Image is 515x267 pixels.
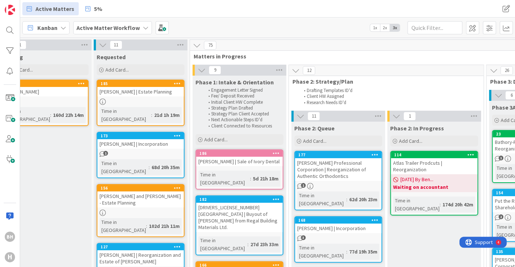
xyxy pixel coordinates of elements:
[101,244,184,249] div: 127
[97,53,126,61] span: Requested
[295,217,381,233] div: 168[PERSON_NAME] | Incorporation
[292,78,474,85] span: Phase 2: Strategy/Plan
[499,156,503,160] span: 1
[500,66,513,75] span: 26
[195,79,274,86] span: Phase 1: Intake & Orientation
[295,224,381,233] div: [PERSON_NAME] | Incorporation
[1,80,88,96] div: 128[PERSON_NAME]
[390,151,478,215] a: 114Atlas Trailer Prodcuts | Reorganization[DATE] By Ben...Waiting on accountantTime in [GEOGRAPHI...
[15,1,33,10] span: Support
[103,151,108,156] span: 1
[204,99,282,105] li: Initial Client HW Complete
[204,105,282,111] li: Strategy Plan Drafted
[4,107,50,123] div: Time in [GEOGRAPHIC_DATA]
[38,3,40,9] div: 4
[441,201,475,209] div: 174d 20h 42m
[380,24,390,31] span: 2x
[393,183,475,191] b: Waiting on accountant
[195,195,283,255] a: 182[DRIVERS_LICENSE_NUMBER] [GEOGRAPHIC_DATA] | Buyout of [PERSON_NAME] from Regal Building Mater...
[146,222,147,230] span: :
[1,80,88,87] div: 128
[298,218,381,223] div: 168
[147,222,182,230] div: 102d 21h 11m
[10,66,33,73] span: Add Card...
[247,240,249,248] span: :
[204,111,282,117] li: Strategy Plan Client Accepted
[204,123,282,129] li: Client Connected to Resources
[51,111,86,119] div: 160d 22h 14m
[204,93,282,99] li: Fee/ Deposit Received
[97,133,184,139] div: 173
[198,236,247,252] div: Time in [GEOGRAPHIC_DATA]
[196,157,283,166] div: [PERSON_NAME] | Sale of Ivory Dental
[97,244,184,266] div: 127[PERSON_NAME] | Reorganization and Estate of [PERSON_NAME]
[5,81,88,86] div: 128
[101,133,184,138] div: 173
[394,152,477,157] div: 114
[150,163,182,171] div: 68d 20h 35m
[97,80,184,87] div: 185
[14,41,26,49] span: 1
[97,191,184,207] div: [PERSON_NAME] and [PERSON_NAME] - Estate Planning
[196,196,283,232] div: 182[DRIVERS_LICENSE_NUMBER] [GEOGRAPHIC_DATA] | Buyout of [PERSON_NAME] from Regal Building Mater...
[81,2,107,15] a: 5%
[100,159,149,175] div: Time in [GEOGRAPHIC_DATA]
[370,24,380,31] span: 1x
[5,252,15,262] div: H
[97,80,184,96] div: 185[PERSON_NAME] | Estate Planning
[97,184,184,237] a: 156[PERSON_NAME] and [PERSON_NAME] - Estate PlanningTime in [GEOGRAPHIC_DATA]:102d 21h 11m
[151,111,152,119] span: :
[149,163,150,171] span: :
[196,150,283,157] div: 186
[347,248,379,256] div: 77d 19h 35m
[295,217,381,224] div: 168
[97,244,184,250] div: 127
[209,66,221,75] span: 9
[297,191,346,207] div: Time in [GEOGRAPHIC_DATA]
[295,152,381,181] div: 177[PERSON_NAME] Professional Corporation | Reorganization of Authentic Orthodontics
[22,2,79,15] a: Active Matters
[100,218,146,234] div: Time in [GEOGRAPHIC_DATA]
[97,185,184,191] div: 156
[391,152,477,158] div: 114
[100,107,151,123] div: Time in [GEOGRAPHIC_DATA]
[301,235,306,240] span: 3
[196,196,283,203] div: 182
[36,4,74,13] span: Active Matters
[303,66,315,75] span: 12
[97,250,184,266] div: [PERSON_NAME] | Reorganization and Estate of [PERSON_NAME]
[346,248,347,256] span: :
[152,111,182,119] div: 21d 1h 19m
[94,4,102,13] span: 5%
[295,152,381,158] div: 177
[294,151,382,210] a: 177[PERSON_NAME] Professional Corporation | Reorganization of Authentic OrthodonticsTime in [GEOG...
[295,158,381,181] div: [PERSON_NAME] Professional Corporation | Reorganization of Authentic Orthodontics
[300,88,476,94] li: Drafting Templates ID'd
[97,132,184,178] a: 173[PERSON_NAME] | IncorporationTime in [GEOGRAPHIC_DATA]:68d 20h 35m
[346,195,347,203] span: :
[1,87,88,96] div: [PERSON_NAME]
[300,100,476,106] li: Research Needs ID'd
[303,138,326,144] span: Add Card...
[300,94,476,99] li: Client HW Assigned
[204,136,228,143] span: Add Card...
[196,150,283,166] div: 186[PERSON_NAME] | Sale of Ivory Dental
[37,23,57,32] span: Kanban
[198,171,250,187] div: Time in [GEOGRAPHIC_DATA]
[297,244,346,260] div: Time in [GEOGRAPHIC_DATA]
[76,24,140,31] b: Active Matter Workflow
[199,151,283,156] div: 186
[403,112,416,121] span: 1
[399,138,422,144] span: Add Card...
[101,186,184,191] div: 156
[97,185,184,207] div: 156[PERSON_NAME] and [PERSON_NAME] - Estate Planning
[391,152,477,174] div: 114Atlas Trailer Prodcuts | Reorganization
[301,183,306,188] span: 1
[204,117,282,123] li: Next Actionable Steps ID'd
[204,87,282,93] li: Engagement Letter Signed
[400,176,433,183] span: [DATE] By Ben...
[101,81,184,86] div: 185
[393,197,440,213] div: Time in [GEOGRAPHIC_DATA]
[97,139,184,149] div: [PERSON_NAME] | Incorporation
[251,175,280,183] div: 5d 21h 18m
